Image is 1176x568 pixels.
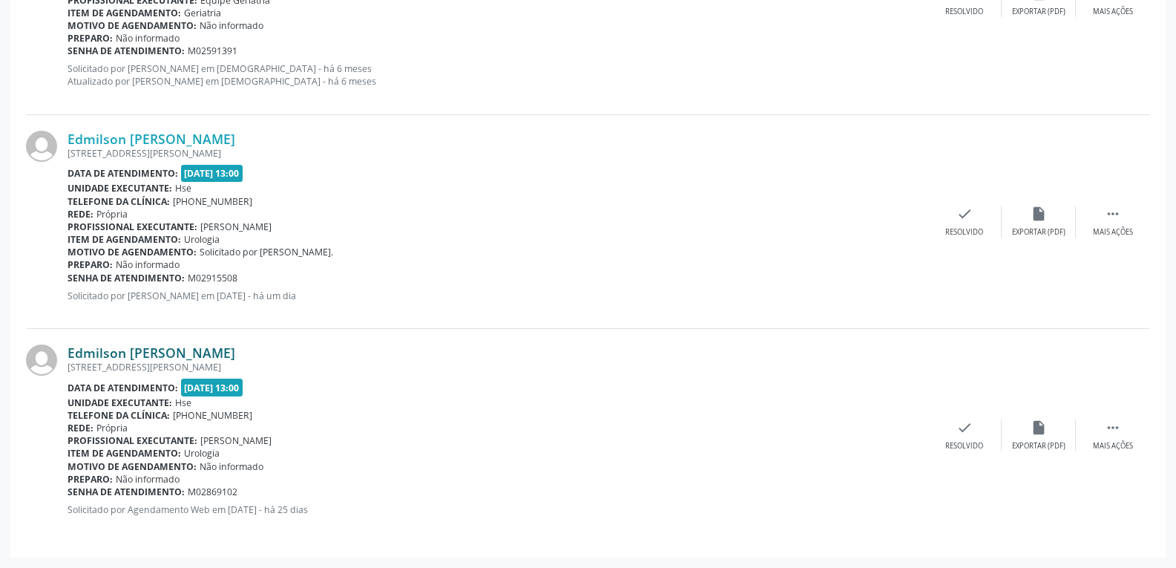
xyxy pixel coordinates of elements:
span: Não informado [200,19,263,32]
div: Resolvido [945,441,983,451]
i: insert_drive_file [1031,206,1047,222]
a: Edmilson [PERSON_NAME] [68,345,235,361]
img: img [26,345,57,376]
span: Não informado [200,460,263,473]
b: Item de agendamento: [68,447,181,460]
span: Urologia [184,447,220,460]
b: Telefone da clínica: [68,195,170,208]
b: Preparo: [68,32,113,45]
b: Preparo: [68,258,113,271]
div: Mais ações [1093,441,1133,451]
span: [PHONE_NUMBER] [173,409,252,422]
b: Data de atendimento: [68,382,178,394]
div: [STREET_ADDRESS][PERSON_NAME] [68,147,927,160]
div: Exportar (PDF) [1012,227,1065,238]
span: M02591391 [188,45,237,57]
i:  [1105,206,1121,222]
span: Própria [96,208,128,221]
span: Própria [96,422,128,434]
i:  [1105,420,1121,436]
span: Não informado [116,258,180,271]
div: Resolvido [945,7,983,17]
a: Edmilson [PERSON_NAME] [68,131,235,147]
div: [STREET_ADDRESS][PERSON_NAME] [68,361,927,373]
p: Solicitado por [PERSON_NAME] em [DATE] - há um dia [68,290,927,302]
span: Hse [175,182,191,195]
i: insert_drive_file [1031,420,1047,436]
div: Resolvido [945,227,983,238]
span: Geriatria [184,7,221,19]
b: Motivo de agendamento: [68,19,197,32]
img: img [26,131,57,162]
b: Profissional executante: [68,221,197,233]
span: Urologia [184,233,220,246]
b: Item de agendamento: [68,7,181,19]
span: [DATE] 13:00 [181,379,243,396]
b: Senha de atendimento: [68,45,185,57]
b: Profissional executante: [68,434,197,447]
b: Motivo de agendamento: [68,246,197,258]
b: Data de atendimento: [68,167,178,180]
b: Rede: [68,422,93,434]
b: Unidade executante: [68,182,172,195]
p: Solicitado por [PERSON_NAME] em [DEMOGRAPHIC_DATA] - há 6 meses Atualizado por [PERSON_NAME] em [... [68,62,927,88]
span: M02915508 [188,272,237,284]
div: Mais ações [1093,7,1133,17]
span: Solicitado por [PERSON_NAME]. [200,246,333,258]
span: [PERSON_NAME] [200,221,272,233]
span: Hse [175,396,191,409]
span: [PERSON_NAME] [200,434,272,447]
b: Senha de atendimento: [68,486,185,498]
div: Exportar (PDF) [1012,7,1065,17]
b: Preparo: [68,473,113,486]
span: Não informado [116,473,180,486]
span: [DATE] 13:00 [181,165,243,182]
b: Unidade executante: [68,396,172,409]
div: Mais ações [1093,227,1133,238]
b: Telefone da clínica: [68,409,170,422]
span: Não informado [116,32,180,45]
div: Exportar (PDF) [1012,441,1065,451]
b: Motivo de agendamento: [68,460,197,473]
b: Item de agendamento: [68,233,181,246]
b: Rede: [68,208,93,221]
i: check [956,420,973,436]
span: M02869102 [188,486,237,498]
b: Senha de atendimento: [68,272,185,284]
span: [PHONE_NUMBER] [173,195,252,208]
i: check [956,206,973,222]
p: Solicitado por Agendamento Web em [DATE] - há 25 dias [68,503,927,516]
